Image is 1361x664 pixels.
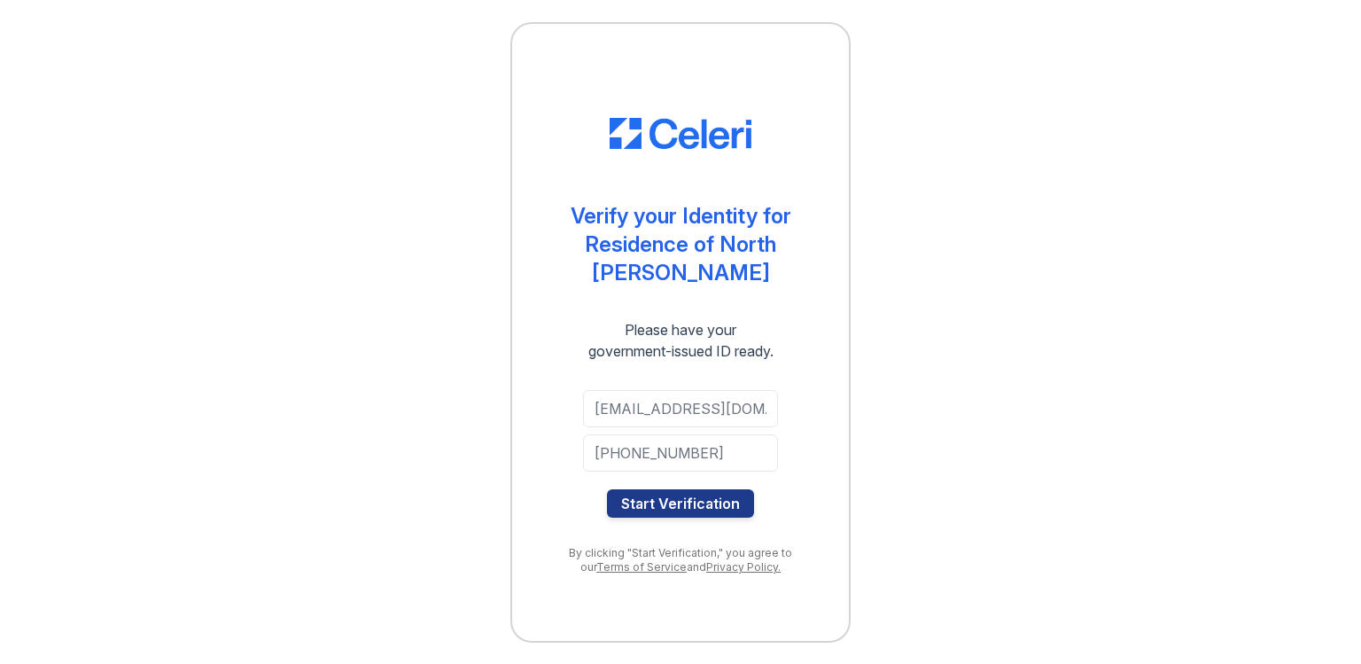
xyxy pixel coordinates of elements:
[548,546,813,574] div: By clicking "Start Verification," you agree to our and
[583,434,778,472] input: Phone
[610,118,751,150] img: CE_Logo_Blue-a8612792a0a2168367f1c8372b55b34899dd931a85d93a1a3d3e32e68fde9ad4.png
[596,560,687,574] a: Terms of Service
[556,319,805,362] div: Please have your government-issued ID ready.
[706,560,781,574] a: Privacy Policy.
[548,202,813,287] div: Verify your Identity for Residence of North [PERSON_NAME]
[583,390,778,427] input: Email
[607,489,754,518] button: Start Verification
